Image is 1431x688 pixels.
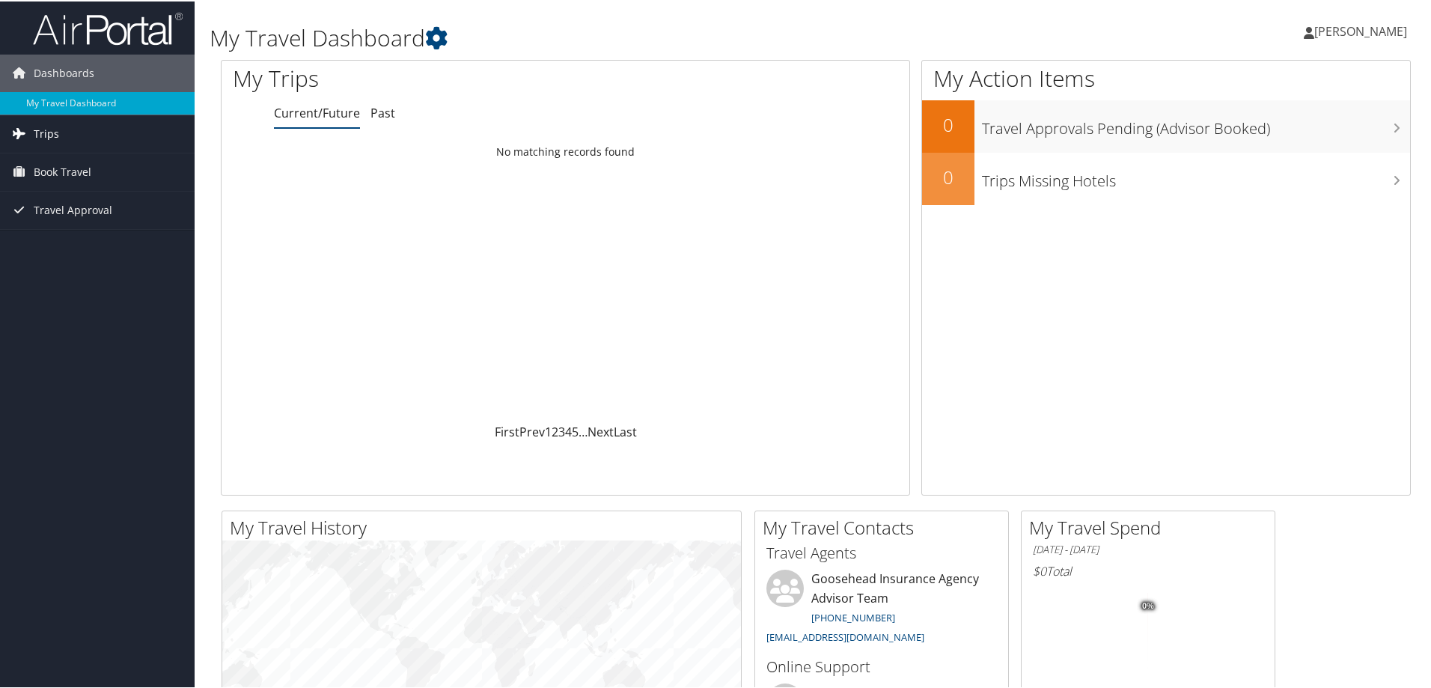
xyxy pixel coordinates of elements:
[1033,561,1046,578] span: $0
[230,514,741,539] h2: My Travel History
[274,103,360,120] a: Current/Future
[222,137,909,164] td: No matching records found
[1314,22,1407,38] span: [PERSON_NAME]
[922,61,1410,93] h1: My Action Items
[233,61,611,93] h1: My Trips
[565,422,572,439] a: 4
[1304,7,1422,52] a: [PERSON_NAME]
[614,422,637,439] a: Last
[579,422,588,439] span: …
[210,21,1018,52] h1: My Travel Dashboard
[982,109,1410,138] h3: Travel Approvals Pending (Advisor Booked)
[33,10,183,45] img: airportal-logo.png
[766,629,924,642] a: [EMAIL_ADDRESS][DOMAIN_NAME]
[34,190,112,228] span: Travel Approval
[495,422,519,439] a: First
[759,568,1004,648] li: Goosehead Insurance Agency Advisor Team
[572,422,579,439] a: 5
[922,151,1410,204] a: 0Trips Missing Hotels
[766,541,997,562] h3: Travel Agents
[34,53,94,91] span: Dashboards
[811,609,895,623] a: [PHONE_NUMBER]
[545,422,552,439] a: 1
[588,422,614,439] a: Next
[370,103,395,120] a: Past
[922,163,974,189] h2: 0
[34,152,91,189] span: Book Travel
[1033,561,1263,578] h6: Total
[519,422,545,439] a: Prev
[982,162,1410,190] h3: Trips Missing Hotels
[1029,514,1275,539] h2: My Travel Spend
[1033,541,1263,555] h6: [DATE] - [DATE]
[922,99,1410,151] a: 0Travel Approvals Pending (Advisor Booked)
[763,514,1008,539] h2: My Travel Contacts
[558,422,565,439] a: 3
[922,111,974,136] h2: 0
[552,422,558,439] a: 2
[1142,600,1154,609] tspan: 0%
[766,655,997,676] h3: Online Support
[34,114,59,151] span: Trips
